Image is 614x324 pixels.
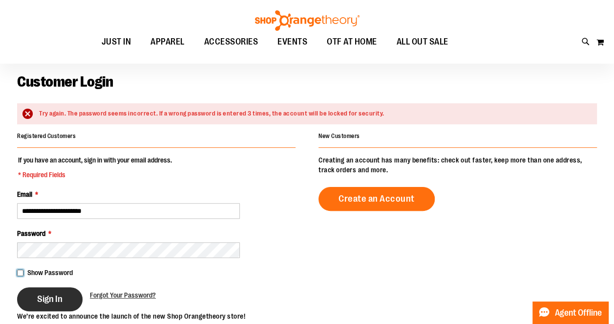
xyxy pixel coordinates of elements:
span: JUST IN [102,31,131,53]
span: Password [17,230,45,237]
a: Forgot Your Password? [90,290,156,300]
p: We’re excited to announce the launch of the new Shop Orangetheory store! [17,311,307,321]
button: Sign In [17,287,83,311]
span: Customer Login [17,73,113,90]
span: EVENTS [277,31,307,53]
strong: New Customers [318,133,360,139]
strong: Registered Customers [17,133,76,139]
a: Create an Account [318,187,435,211]
span: ALL OUT SALE [397,31,448,53]
img: Shop Orangetheory [254,10,361,31]
legend: If you have an account, sign in with your email address. [17,155,173,180]
span: OTF AT HOME [327,31,377,53]
span: APPAREL [150,31,185,53]
span: Create an Account [339,193,415,204]
div: Try again. The password seems incorrect. If a wrong password is entered 3 times, the account will... [39,109,587,118]
span: Forgot Your Password? [90,291,156,299]
span: * Required Fields [18,170,172,180]
p: Creating an account has many benefits: check out faster, keep more than one address, track orders... [318,155,597,175]
span: Agent Offline [555,308,602,318]
span: Sign In [37,294,63,304]
span: ACCESSORIES [204,31,258,53]
button: Agent Offline [532,301,608,324]
span: Email [17,190,32,198]
span: Show Password [27,269,73,277]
